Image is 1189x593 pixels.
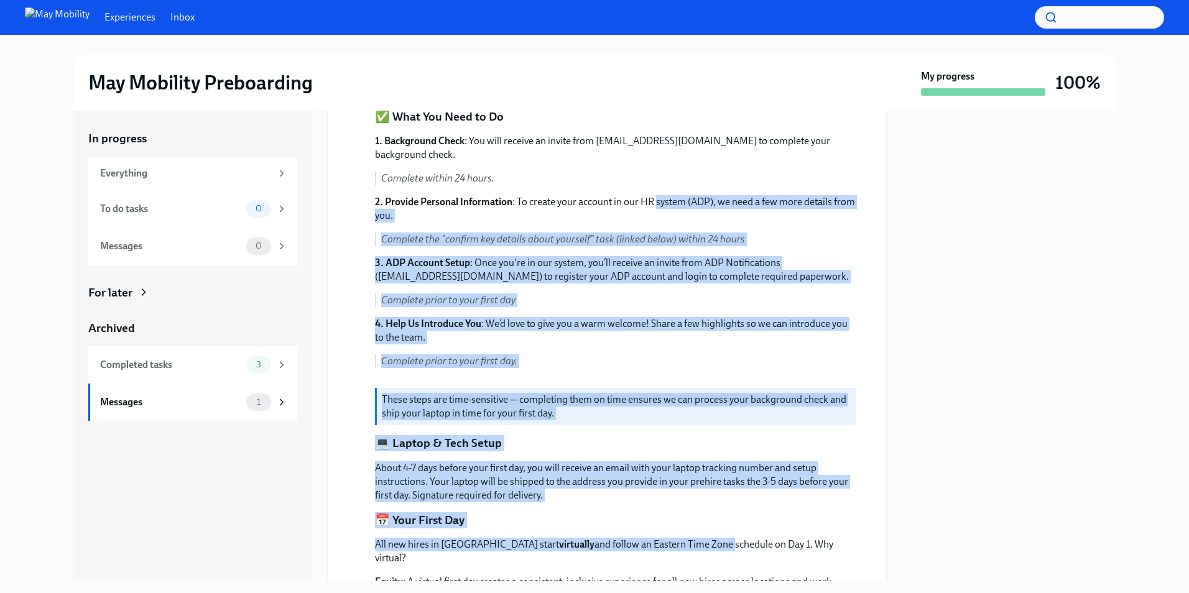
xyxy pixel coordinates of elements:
span: 0 [248,204,269,213]
p: About 4-7 days before your first day, you will receive an email with your laptop tracking number ... [375,461,856,502]
a: Inbox [170,11,195,24]
a: Completed tasks3 [88,346,297,384]
a: Everything [88,157,297,190]
strong: virtually [559,538,594,550]
h3: 100% [1055,71,1101,94]
a: In progress [88,131,297,147]
img: May Mobility [25,7,90,27]
p: 💻 Laptop & Tech Setup [375,435,502,451]
div: Messages [100,239,241,253]
div: Everything [100,167,271,180]
strong: 4. Help Us Introduce You [375,318,481,329]
p: 📅 Your First Day [375,512,465,528]
span: 1 [249,397,268,407]
a: To do tasks0 [88,190,297,228]
div: Messages [100,395,241,409]
div: To do tasks [100,202,241,216]
strong: Equity [375,576,403,587]
em: Complete within 24 hours. [381,172,494,184]
em: Complete the "confirm key details about yourself" task (linked below) within 24 hours [381,233,745,245]
div: Completed tasks [100,358,241,372]
p: : To create your account in our HR system (ADP), we need a few more details from you. [375,195,856,223]
strong: 2. Provide Personal Information [375,196,512,208]
span: 3 [249,360,269,369]
strong: My progress [921,70,974,83]
p: : Once you're in our system, you’ll receive an invite from ADP Notifications ([EMAIL_ADDRESS][DOM... [375,256,856,283]
strong: 1. Background Check [375,135,465,147]
p: ✅ What You Need to Do [375,109,504,125]
a: Messages1 [88,384,297,421]
a: Archived [88,320,297,336]
strong: 3. ADP Account Setup [375,257,470,269]
div: For later [88,285,132,301]
a: Messages0 [88,228,297,265]
a: Experiences [104,11,155,24]
p: These steps are time-sensitive — completing them on time ensures we can process your background c... [382,393,851,420]
p: : We’d love to give you a warm welcome! Share a few highlights so we can introduce you to the team. [375,317,856,344]
em: Complete prior to your first day. [381,355,517,367]
a: For later [88,285,297,301]
p: : You will receive an invite from [EMAIL_ADDRESS][DOMAIN_NAME] to complete your background check. [375,134,856,162]
p: All new hires in [GEOGRAPHIC_DATA] start and follow an Eastern Time Zone schedule on Day 1. Why v... [375,538,856,565]
span: 0 [248,241,269,251]
h2: May Mobility Preboarding [88,70,313,95]
em: Complete prior to your first day [381,294,516,306]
